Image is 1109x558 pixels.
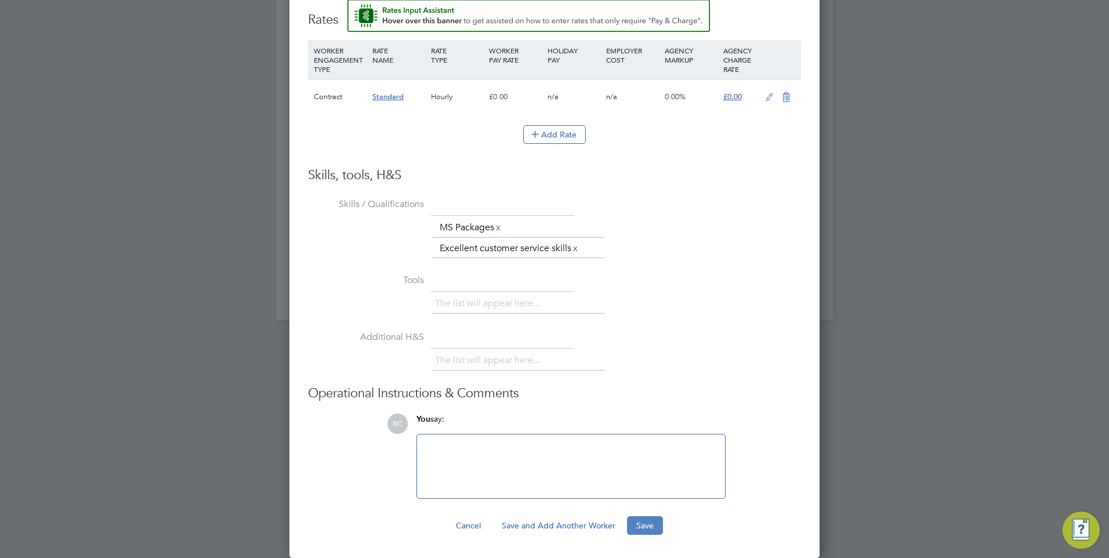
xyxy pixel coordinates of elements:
[662,40,720,70] div: AGENCY MARKUP
[416,414,726,434] div: say:
[308,198,424,211] label: Skills / Qualifications
[311,80,369,114] div: Contract
[606,92,617,102] span: n/a
[369,40,428,70] div: RATE NAME
[387,414,408,434] span: RC
[435,241,584,256] li: Excellent customer service skills
[723,92,742,102] span: £0.00
[308,274,424,287] label: Tools
[308,385,801,402] h3: Operational Instructions & Comments
[492,516,625,535] button: Save and Add Another Worker
[486,80,545,114] div: £0.00
[486,40,545,70] div: WORKER PAY RATE
[603,40,662,70] div: EMPLOYER COST
[720,40,759,79] div: AGENCY CHARGE RATE
[428,80,487,114] div: Hourly
[372,92,404,102] span: Standard
[435,353,545,368] li: The list will appear here...
[416,414,430,424] span: You
[308,331,424,343] label: Additional H&S
[548,92,559,102] span: n/a
[311,40,369,79] div: WORKER ENGAGEMENT TYPE
[435,296,545,311] li: The list will appear here...
[435,220,507,235] li: MS Packages
[494,220,502,235] a: x
[428,40,487,70] div: RATE TYPE
[665,92,686,102] span: 0.00%
[571,241,579,256] a: x
[308,167,801,184] h3: Skills, tools, H&S
[627,516,663,535] button: Save
[545,40,603,70] div: HOLIDAY PAY
[523,125,586,144] button: Add Rate
[447,516,490,535] button: Cancel
[1063,512,1100,549] button: Engage Resource Center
